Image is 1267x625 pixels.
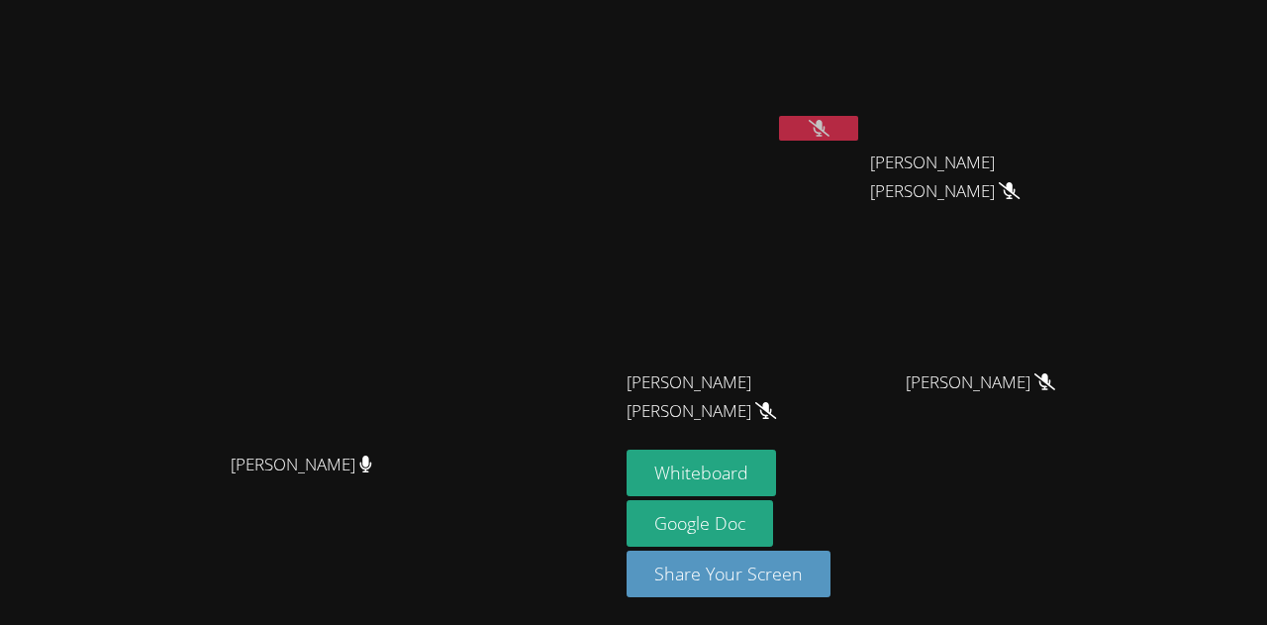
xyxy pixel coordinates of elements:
button: Whiteboard [627,450,776,496]
span: [PERSON_NAME] [PERSON_NAME] [627,368,846,426]
span: [PERSON_NAME] [906,368,1055,397]
span: [PERSON_NAME] [PERSON_NAME] [870,149,1090,206]
span: [PERSON_NAME] [231,451,372,479]
a: Google Doc [627,500,773,547]
button: Share Your Screen [627,551,830,597]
